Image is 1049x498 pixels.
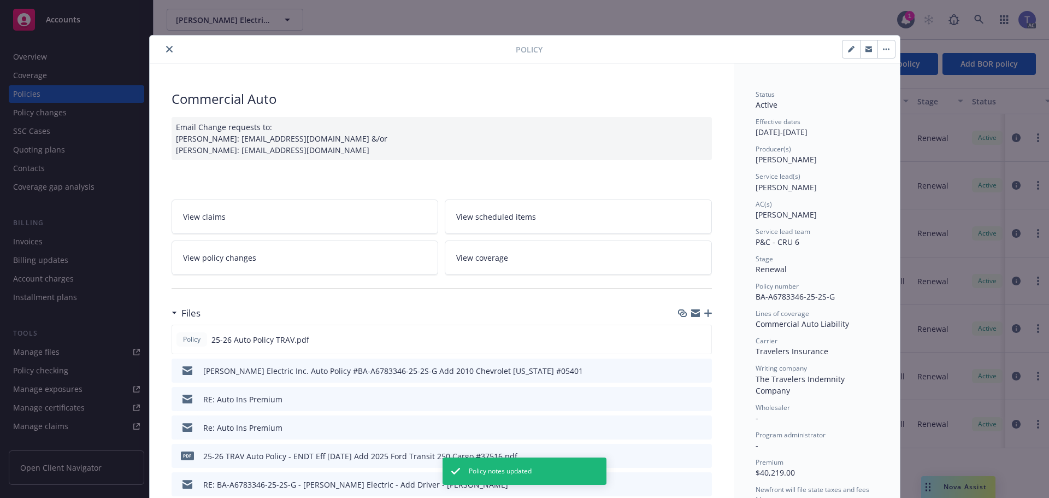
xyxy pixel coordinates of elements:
[680,334,688,345] button: download file
[172,90,712,108] div: Commercial Auto
[756,467,795,478] span: $40,219.00
[163,43,176,56] button: close
[756,254,773,263] span: Stage
[756,237,799,247] span: P&C - CRU 6
[203,365,583,377] div: [PERSON_NAME] Electric Inc. Auto Policy #BA-A6783346-25-2S-G Add 2010 Chevrolet [US_STATE] #05401
[756,182,817,192] span: [PERSON_NAME]
[203,450,517,462] div: 25-26 TRAV Auto Policy - ENDT Eff [DATE] Add 2025 Ford Transit 250 Cargo #37516.pdf
[756,336,777,345] span: Carrier
[756,99,777,110] span: Active
[756,209,817,220] span: [PERSON_NAME]
[456,252,508,263] span: View coverage
[756,117,878,138] div: [DATE] - [DATE]
[680,479,689,490] button: download file
[756,440,758,450] span: -
[756,200,772,209] span: AC(s)
[172,306,201,320] div: Files
[756,90,775,99] span: Status
[756,485,869,494] span: Newfront will file state taxes and fees
[698,422,708,433] button: preview file
[756,346,828,356] span: Travelers Insurance
[756,413,758,423] span: -
[680,394,689,405] button: download file
[469,466,532,476] span: Policy notes updated
[181,452,194,460] span: pdf
[445,241,712,275] a: View coverage
[203,479,508,490] div: RE: BA-A6783346-25-2S-G - [PERSON_NAME] Electric - Add Driver - [PERSON_NAME]
[756,318,878,330] div: Commercial Auto Liability
[516,44,543,55] span: Policy
[756,364,807,373] span: Writing company
[756,172,800,181] span: Service lead(s)
[172,241,439,275] a: View policy changes
[183,252,256,263] span: View policy changes
[203,394,282,405] div: RE: Auto Ins Premium
[756,458,783,467] span: Premium
[698,450,708,462] button: preview file
[456,211,536,222] span: View scheduled items
[172,200,439,234] a: View claims
[697,334,707,345] button: preview file
[680,422,689,433] button: download file
[680,450,689,462] button: download file
[445,200,712,234] a: View scheduled items
[181,306,201,320] h3: Files
[680,365,689,377] button: download file
[756,291,835,302] span: BA-A6783346-25-2S-G
[203,422,282,433] div: Re: Auto Ins Premium
[756,403,790,412] span: Wholesaler
[183,211,226,222] span: View claims
[756,227,810,236] span: Service lead team
[698,365,708,377] button: preview file
[172,117,712,160] div: Email Change requests to: [PERSON_NAME]: [EMAIL_ADDRESS][DOMAIN_NAME] &/or [PERSON_NAME]: [EMAIL_...
[698,394,708,405] button: preview file
[756,282,799,291] span: Policy number
[756,144,791,154] span: Producer(s)
[756,117,800,126] span: Effective dates
[698,479,708,490] button: preview file
[756,374,847,396] span: The Travelers Indemnity Company
[756,154,817,165] span: [PERSON_NAME]
[181,335,203,344] span: Policy
[756,309,809,318] span: Lines of coverage
[756,264,787,274] span: Renewal
[211,334,309,345] span: 25-26 Auto Policy TRAV.pdf
[756,430,826,440] span: Program administrator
